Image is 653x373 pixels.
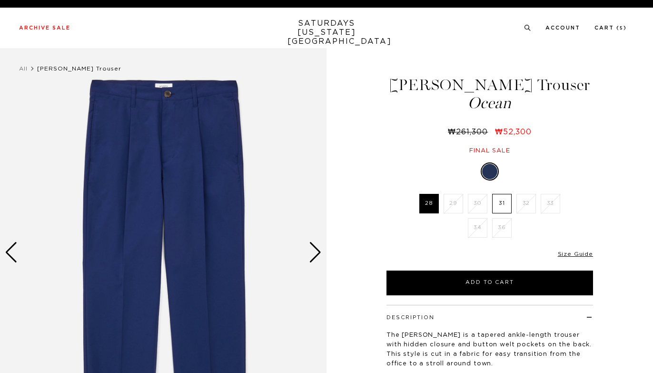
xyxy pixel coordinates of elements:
[386,315,435,320] button: Description
[419,194,439,213] label: 28
[37,66,121,71] span: [PERSON_NAME] Trouser
[545,25,580,30] a: Account
[19,66,28,71] a: All
[492,194,512,213] label: 31
[287,19,366,46] a: SATURDAYS[US_STATE][GEOGRAPHIC_DATA]
[386,331,593,369] p: The [PERSON_NAME] is a tapered ankle-length trouser with hidden closure and button welt pockets o...
[386,271,593,295] button: Add to Cart
[594,25,627,30] a: Cart (5)
[385,95,594,111] span: Ocean
[620,26,623,30] small: 5
[448,128,492,136] del: ₩261,300
[385,77,594,111] h1: [PERSON_NAME] Trouser
[5,242,18,263] div: Previous slide
[309,242,322,263] div: Next slide
[19,25,70,30] a: Archive Sale
[385,147,594,155] div: Final sale
[495,128,532,136] span: ₩52,300
[558,251,593,257] a: Size Guide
